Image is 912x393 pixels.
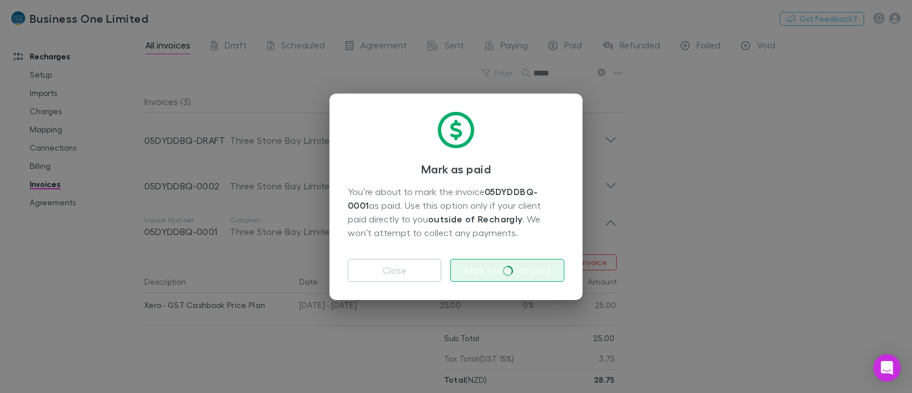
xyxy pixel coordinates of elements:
[873,354,901,382] div: Open Intercom Messenger
[348,259,441,282] button: Close
[450,259,564,282] button: Mark invoice as paid
[348,186,538,211] strong: 05DYDDBQ-0001
[348,185,564,241] div: You’re about to mark the invoice as paid. Use this option only if your client paid directly to yo...
[348,162,564,176] h3: Mark as paid
[428,213,522,225] strong: outside of Rechargly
